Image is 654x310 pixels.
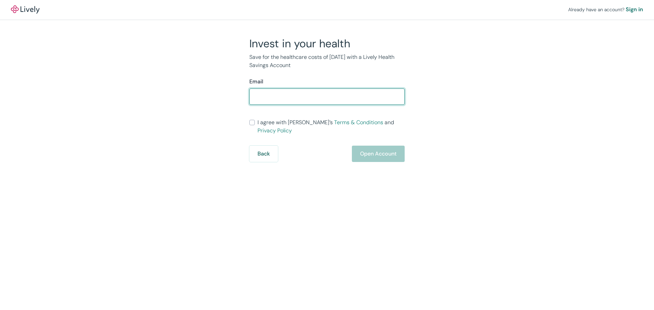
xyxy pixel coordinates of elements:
span: I agree with [PERSON_NAME]’s and [258,118,405,135]
h2: Invest in your health [249,37,405,50]
a: LivelyLively [11,5,40,14]
a: Terms & Conditions [334,119,383,126]
label: Email [249,78,263,86]
img: Lively [11,5,40,14]
a: Sign in [626,5,643,14]
p: Save for the healthcare costs of [DATE] with a Lively Health Savings Account [249,53,405,69]
button: Back [249,146,278,162]
a: Privacy Policy [258,127,292,134]
div: Already have an account? [568,5,643,14]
